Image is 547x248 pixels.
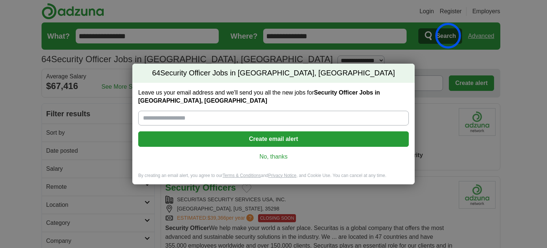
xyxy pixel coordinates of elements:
[138,89,380,104] strong: Security Officer Jobs in [GEOGRAPHIC_DATA], [GEOGRAPHIC_DATA]
[138,89,409,105] label: Leave us your email address and we'll send you all the new jobs for
[132,173,415,185] div: By creating an email alert, you agree to our and , and Cookie Use. You can cancel at any time.
[222,173,261,178] a: Terms & Conditions
[138,131,409,147] button: Create email alert
[268,173,297,178] a: Privacy Notice
[144,153,403,161] a: No, thanks
[132,64,415,83] h2: Security Officer Jobs in [GEOGRAPHIC_DATA], [GEOGRAPHIC_DATA]
[152,68,160,78] span: 64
